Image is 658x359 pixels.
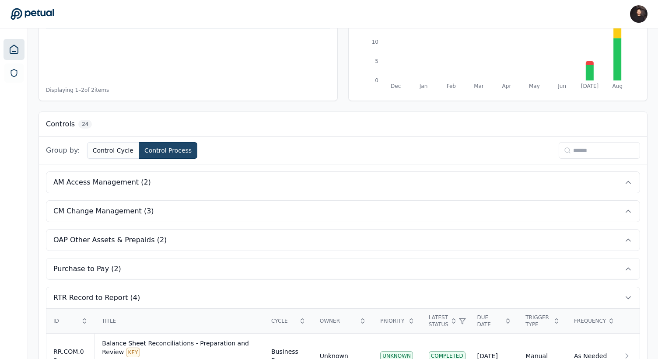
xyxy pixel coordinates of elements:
tspan: [DATE] [581,83,599,89]
tspan: Feb [447,83,456,89]
button: OAP Other Assets & Prepaids (2) [46,230,640,251]
span: OAP Other Assets & Prepaids (2) [53,235,167,245]
div: Due Date [477,314,512,328]
div: Trigger Type [525,314,560,328]
a: Dashboard [3,39,24,60]
span: Purchase to Pay (2) [53,264,121,274]
span: Displaying 1– 2 of 2 items [46,87,109,94]
span: AM Access Management (2) [53,177,151,188]
tspan: Mar [474,83,484,89]
div: Balance Sheet Reconciliations - Preparation and Review [102,339,257,357]
a: Go to Dashboard [10,8,54,20]
button: Control Process [139,142,197,159]
div: KEY [126,348,140,357]
tspan: Jun [557,83,566,89]
span: CM Change Management (3) [53,206,154,216]
div: Latest Status [429,314,463,328]
tspan: Dec [391,83,401,89]
span: Group by: [46,145,80,156]
tspan: Apr [502,83,511,89]
div: Priority [380,317,415,324]
tspan: Jan [419,83,428,89]
h3: Controls [46,119,75,129]
tspan: May [529,83,540,89]
tspan: 10 [372,39,378,45]
button: CM Change Management (3) [46,201,640,222]
button: Purchase to Pay (2) [46,258,640,279]
tspan: Aug [612,83,623,89]
span: 24 [78,120,92,129]
div: Cycle [271,317,306,324]
div: Frequency [574,317,609,324]
button: Control Cycle [87,142,139,159]
a: SOC [4,63,24,83]
div: Owner [320,317,366,324]
button: AM Access Management (2) [46,172,640,193]
div: Title [102,317,257,324]
tspan: 5 [375,58,378,64]
button: RTR Record to Report (4) [46,287,640,308]
img: James Lee [630,5,647,23]
div: ID [53,317,88,324]
span: RTR Record to Report (4) [53,293,140,303]
tspan: 0 [375,77,378,84]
